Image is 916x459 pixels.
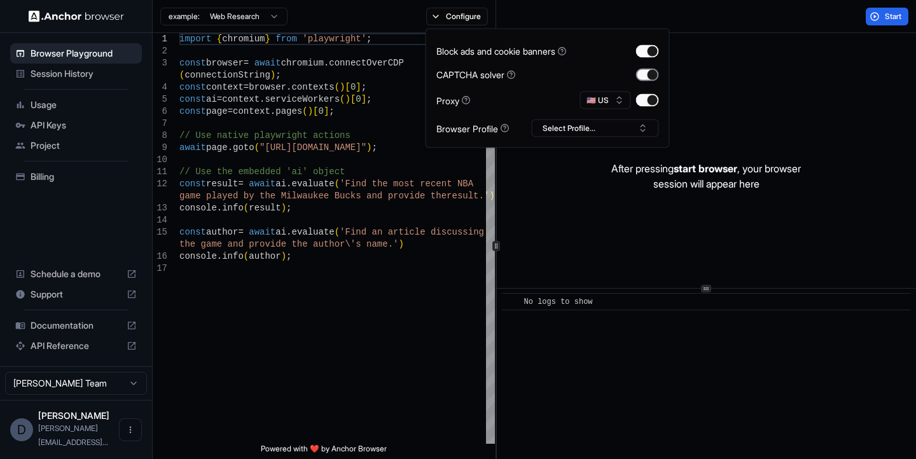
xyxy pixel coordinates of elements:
[153,142,167,154] div: 9
[345,82,350,92] span: [
[153,118,167,130] div: 7
[275,227,286,237] span: ai
[366,34,371,44] span: ;
[366,94,371,104] span: ;
[228,106,233,116] span: =
[329,106,334,116] span: ;
[356,82,361,92] span: ]
[524,298,593,306] span: No logs to show
[260,142,366,153] span: "[URL][DOMAIN_NAME]"
[275,70,281,80] span: ;
[275,34,297,44] span: from
[217,251,222,261] span: .
[38,423,108,447] span: damon@bara.ventures
[254,58,281,68] span: await
[371,142,377,153] span: ;
[270,70,275,80] span: )
[281,203,286,213] span: )
[228,142,233,153] span: .
[345,94,350,104] span: )
[184,70,270,80] span: connectionString
[179,70,184,80] span: (
[508,296,515,308] span: ​
[217,94,222,104] span: =
[249,251,281,261] span: author
[179,179,206,189] span: const
[222,251,244,261] span: info
[244,251,249,261] span: (
[244,203,249,213] span: (
[249,179,275,189] span: await
[179,82,206,92] span: const
[153,250,167,263] div: 16
[335,82,340,92] span: (
[329,58,404,68] span: connectOverCDP
[233,142,254,153] span: goto
[249,82,286,92] span: browser
[335,227,340,237] span: (
[153,263,167,275] div: 17
[206,227,238,237] span: author
[233,106,270,116] span: context
[10,167,142,187] div: Billing
[286,82,291,92] span: .
[286,251,291,261] span: ;
[238,227,243,237] span: =
[179,251,217,261] span: console
[866,8,908,25] button: Start
[281,58,324,68] span: chromium
[38,410,109,421] span: Damon Slinger
[31,339,121,352] span: API Reference
[217,34,222,44] span: {
[313,106,318,116] span: [
[291,179,334,189] span: evaluate
[206,142,228,153] span: page
[335,179,340,189] span: (
[179,167,345,177] span: // Use the embedded 'ai' object
[436,68,516,81] div: CAPTCHA solver
[324,106,329,116] span: ]
[286,179,291,189] span: .
[206,94,217,104] span: ai
[361,82,366,92] span: ;
[265,94,340,104] span: serviceWorkers
[885,11,903,22] span: Start
[302,106,307,116] span: (
[29,10,124,22] img: Anchor Logo
[244,58,249,68] span: =
[10,315,142,336] div: Documentation
[436,93,471,107] div: Proxy
[153,226,167,238] div: 15
[366,142,371,153] span: )
[340,227,484,237] span: 'Find an article discussing
[31,99,137,111] span: Usage
[179,239,398,249] span: the game and provide the author\'s name.'
[10,336,142,356] div: API Reference
[340,94,345,104] span: (
[179,94,206,104] span: const
[302,34,366,44] span: 'playwright'
[265,34,270,44] span: }
[270,106,275,116] span: .
[244,82,249,92] span: =
[31,119,137,132] span: API Keys
[206,82,244,92] span: context
[31,170,137,183] span: Billing
[31,139,137,152] span: Project
[217,203,222,213] span: .
[260,94,265,104] span: .
[179,58,206,68] span: const
[324,58,329,68] span: .
[340,82,345,92] span: )
[10,64,142,84] div: Session History
[179,130,350,140] span: // Use native playwright actions
[291,227,334,237] span: evaluate
[261,444,387,459] span: Powered with ❤️ by Anchor Browser
[291,82,334,92] span: contexts
[249,227,275,237] span: await
[179,34,211,44] span: import
[179,191,447,201] span: game played by the Milwaukee Bucks and provide the
[254,142,260,153] span: (
[153,93,167,106] div: 5
[206,179,238,189] span: result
